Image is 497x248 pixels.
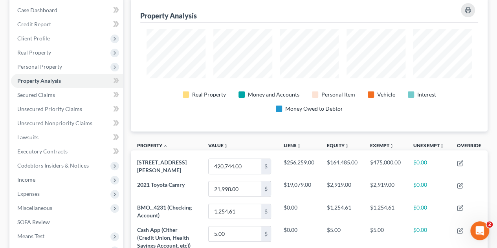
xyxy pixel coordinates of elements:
a: Unsecured Nonpriority Claims [11,116,123,130]
i: unfold_more [224,144,228,148]
span: Case Dashboard [17,7,57,13]
a: Exemptunfold_more [370,142,394,148]
div: $ [261,226,271,241]
div: $ [261,159,271,174]
td: $2,919.00 [364,178,407,200]
a: Property Analysis [11,74,123,88]
td: $0.00 [277,200,321,222]
a: Unexemptunfold_more [413,142,444,148]
td: $19,079.00 [277,178,321,200]
a: Unsecured Priority Claims [11,102,123,116]
a: Case Dashboard [11,3,123,17]
iframe: Intercom live chat [470,221,489,240]
a: Secured Claims [11,88,123,102]
div: $ [261,204,271,219]
td: $256,259.00 [277,155,321,177]
span: 2 [486,221,493,228]
td: $0.00 [407,178,451,200]
span: Lawsuits [17,134,39,140]
a: SOFA Review [11,215,123,229]
td: $1,254.61 [364,200,407,222]
input: 0.00 [209,204,261,219]
i: unfold_more [440,144,444,148]
span: Secured Claims [17,91,55,98]
span: Income [17,176,35,183]
div: Personal Item [321,91,355,98]
span: Means Test [17,233,44,239]
a: Lawsuits [11,130,123,144]
div: Real Property [192,91,226,98]
div: Vehicle [377,91,395,98]
input: 0.00 [209,159,261,174]
span: 2021 Toyota Camry [137,181,185,188]
input: 0.00 [209,226,261,241]
i: unfold_more [297,144,301,148]
div: Money Owed to Debtor [285,105,343,113]
td: $2,919.00 [321,178,364,200]
a: Property expand_less [137,142,168,148]
a: Executory Contracts [11,144,123,159]
span: Miscellaneous [17,204,52,211]
i: unfold_more [389,144,394,148]
td: $1,254.61 [321,200,364,222]
th: Override [451,138,488,155]
div: Money and Accounts [248,91,299,98]
div: Property Analysis [140,11,197,20]
a: Equityunfold_more [327,142,349,148]
span: Property Analysis [17,77,61,84]
input: 0.00 [209,181,261,196]
span: Credit Report [17,21,51,27]
span: Client Profile [17,35,50,42]
span: Expenses [17,190,40,197]
span: BMO...4231 (Checking Account) [137,204,192,219]
div: Interest [417,91,436,98]
span: Codebtors Insiders & Notices [17,162,89,169]
span: Real Property [17,49,51,56]
span: [STREET_ADDRESS][PERSON_NAME] [137,159,187,173]
span: Personal Property [17,63,62,70]
a: Credit Report [11,17,123,31]
span: Unsecured Priority Claims [17,106,82,112]
span: Executory Contracts [17,148,68,155]
i: expand_less [163,144,168,148]
span: SOFA Review [17,219,50,225]
td: $0.00 [407,155,451,177]
a: Liensunfold_more [284,142,301,148]
i: unfold_more [345,144,349,148]
td: $0.00 [407,200,451,222]
td: $164,485.00 [321,155,364,177]
a: Valueunfold_more [208,142,228,148]
span: Unsecured Nonpriority Claims [17,120,92,126]
td: $475,000.00 [364,155,407,177]
div: $ [261,181,271,196]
